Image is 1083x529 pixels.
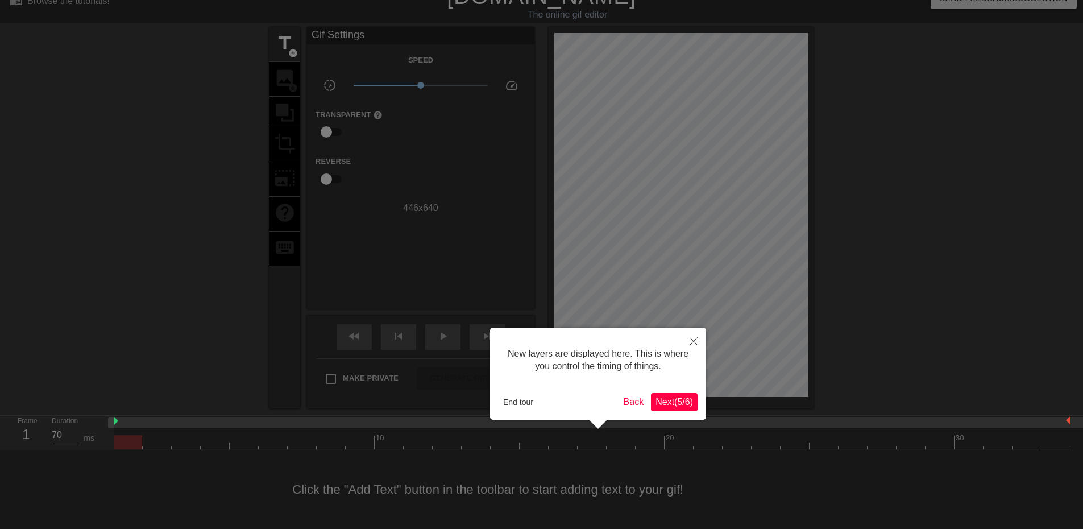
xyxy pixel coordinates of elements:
[651,393,698,411] button: Next
[619,393,649,411] button: Back
[681,328,706,354] button: Close
[655,397,693,407] span: Next ( 5 / 6 )
[499,394,538,411] button: End tour
[499,336,698,385] div: New layers are displayed here. This is where you control the timing of things.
